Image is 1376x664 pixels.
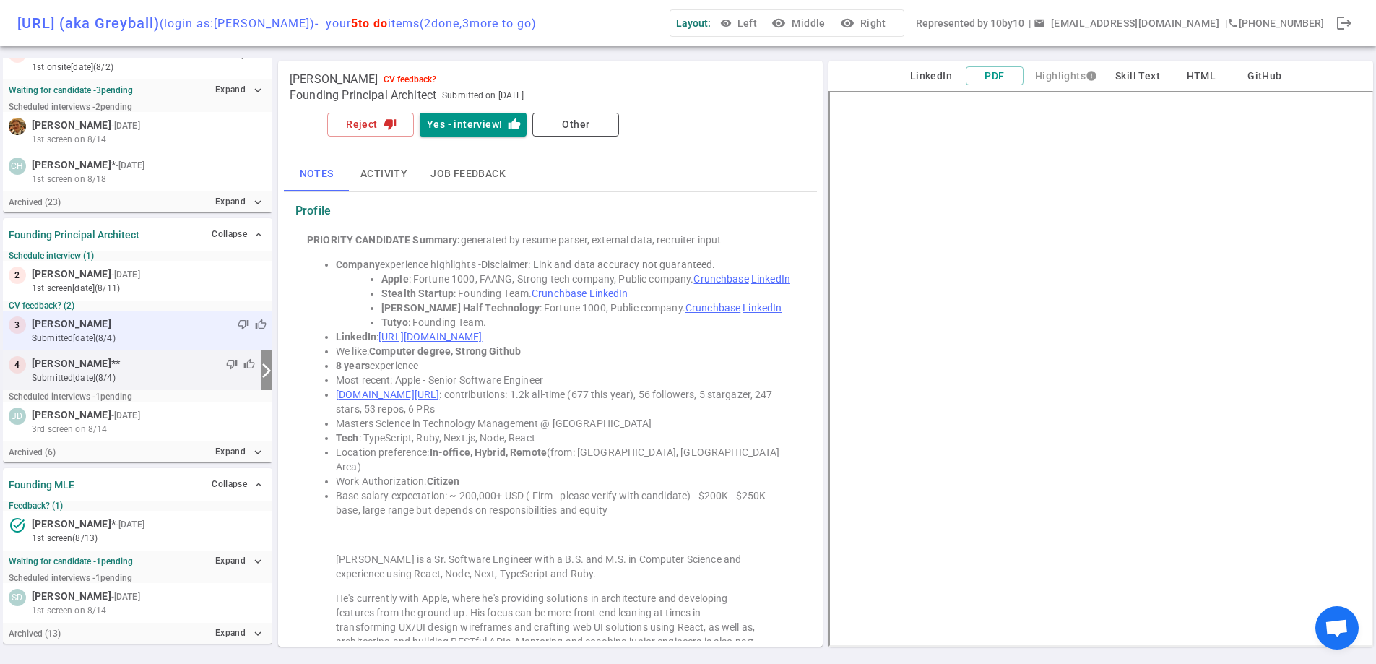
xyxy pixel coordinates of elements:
button: Left [717,10,763,37]
i: expand_more [251,446,264,459]
strong: Founding MLE [9,479,74,491]
i: expand_more [251,627,264,640]
i: visibility [771,16,786,30]
a: LinkedIn [743,302,782,314]
span: 5 to do [351,17,388,30]
small: Scheduled interviews - 1 pending [9,573,132,583]
small: CV feedback? (2) [9,301,267,311]
li: experience [336,358,794,373]
i: thumb_down [384,118,397,131]
span: [PERSON_NAME] [32,408,111,423]
button: Expandexpand_more [212,551,267,572]
strong: Waiting for candidate - 1 pending [9,556,133,566]
button: visibilityMiddle [769,10,831,37]
small: Schedule interview (1) [9,251,267,261]
span: [PERSON_NAME] [32,316,111,332]
span: Layout: [676,17,711,29]
button: HTML [1172,67,1230,85]
span: [PERSON_NAME] [32,158,111,173]
button: GitHub [1236,67,1294,85]
button: Open a message box [1031,10,1225,37]
li: We like: [336,344,794,358]
button: Notes [284,157,349,191]
div: basic tabs example [284,157,817,191]
span: - your items ( 2 done, 3 more to go) [315,17,537,30]
small: submitted [DATE] (8/4) [32,332,267,345]
small: - [DATE] [111,268,140,281]
li: Masters Science in Technology Management @ [GEOGRAPHIC_DATA] [336,416,794,431]
div: CV feedback? [384,74,436,85]
button: Expandexpand_more [212,79,267,100]
span: logout [1336,14,1353,32]
span: 1st screen on 8/14 [32,604,106,617]
button: Yes - interview!thumb_up [420,113,527,137]
span: visibility [720,17,732,29]
span: Disclaimer: Link and data accuracy not guaranteed. [481,259,716,270]
button: Expandexpand_more [212,441,267,462]
li: : [336,329,794,344]
div: Represented by 10by10 | | [PHONE_NUMBER] [916,10,1324,37]
span: [PERSON_NAME] [32,517,111,532]
i: visibility [840,16,854,30]
img: cb4bc27593b86d99da8a2820ec4d5c4e [9,118,26,135]
span: thumb_up [255,319,267,330]
button: Rejectthumb_down [327,113,414,137]
small: Scheduled interviews - 1 pending [9,392,132,402]
strong: Apple [381,273,409,285]
li: Location preference: (from: [GEOGRAPHIC_DATA], [GEOGRAPHIC_DATA] Area) [336,445,794,474]
strong: Computer degree, Strong Github [369,345,521,357]
span: thumb_up [243,358,255,370]
span: (login as: [PERSON_NAME] ) [160,17,315,30]
a: Crunchbase [532,288,587,299]
strong: LinkedIn [336,331,376,342]
a: Crunchbase [685,302,740,314]
strong: Profile [295,204,331,218]
a: LinkedIn [751,273,790,285]
li: Base salary expectation: ~ 200,000+ USD ( Firm - please verify with candidate) - $200K - $250K ba... [336,488,794,517]
span: [PERSON_NAME] [290,72,378,87]
a: LinkedIn [589,288,628,299]
div: CH [9,158,26,175]
button: Collapse [208,224,267,245]
i: expand_more [251,196,264,209]
span: [PERSON_NAME] [32,118,111,133]
span: [PERSON_NAME] [32,589,111,604]
span: 1st screen on 8/14 [32,133,106,146]
small: 1st Screen [DATE] (8/11) [32,282,267,295]
li: : contributions: 1.2k all-time (677 this year), 56 followers, 5 stargazer, 247 stars, 53 repos, 6... [336,387,794,416]
div: 2 [9,267,26,284]
span: email [1034,17,1045,29]
strong: Citizen [427,475,460,487]
small: Scheduled interviews - 2 pending [9,102,132,112]
button: Expandexpand_more [212,623,267,644]
strong: [PERSON_NAME] Half Technology [381,302,540,314]
strong: Tutyo [381,316,408,328]
i: thumb_up [508,118,521,131]
li: : TypeScript, Ruby, Next.js, Node, React [336,431,794,445]
span: [PERSON_NAME] [32,267,111,282]
div: [URL] (aka Greyball) [17,14,537,32]
div: 3 [9,316,26,334]
small: 1st Screen (8/13) [32,532,267,545]
li: Most recent: Apple - Senior Software Engineer [336,373,794,387]
span: 1st screen on 8/18 [32,173,106,186]
small: - [DATE] [111,119,140,132]
strong: Stealth Startup [381,288,454,299]
small: Feedback? (1) [9,501,267,511]
i: expand_more [251,555,264,568]
button: Other [532,113,619,137]
small: Archived ( 23 ) [9,197,61,207]
iframe: candidate_document_preview__iframe [828,91,1373,647]
i: task_alt [9,517,26,534]
a: [DOMAIN_NAME][URL] [336,389,439,400]
strong: In-office, Hybrid, Remote [430,447,547,458]
span: [PERSON_NAME] [32,356,111,371]
li: : Founding Team. [381,315,794,329]
strong: Tech [336,432,359,444]
button: Skill Text [1109,67,1167,85]
small: - [DATE] [116,518,144,531]
i: arrow_forward_ios [258,362,275,379]
strong: 8 years [336,360,370,371]
li: Work Authorization: [336,474,794,488]
small: 1st Onsite [DATE] (8/2) [32,61,267,74]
